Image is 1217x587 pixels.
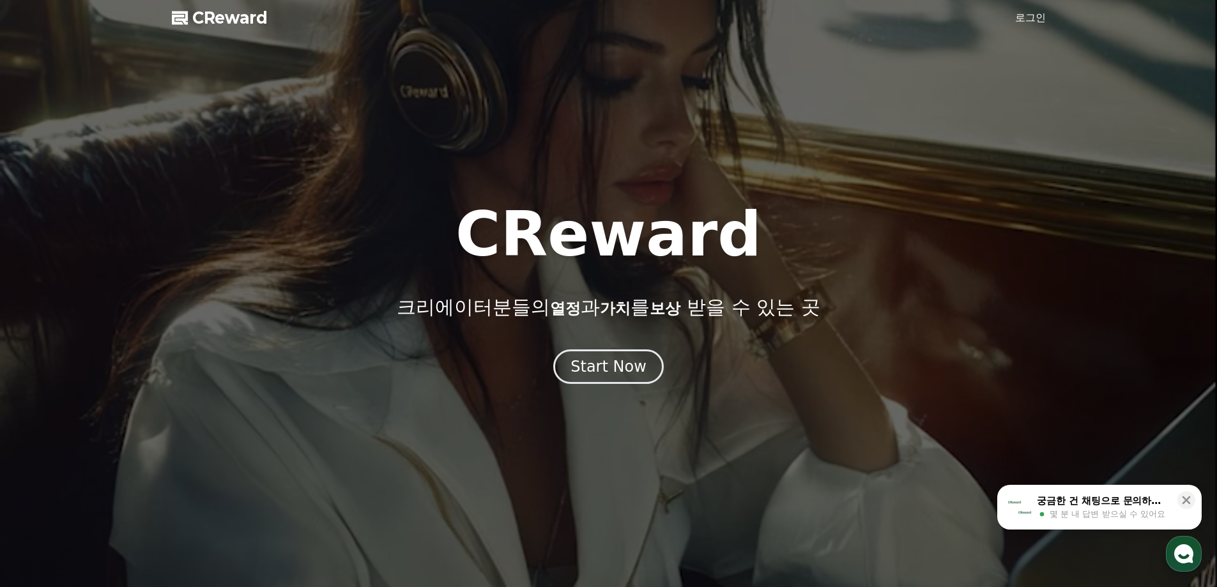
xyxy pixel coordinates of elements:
[650,300,680,317] span: 보상
[570,356,647,377] div: Start Now
[600,300,631,317] span: 가치
[553,349,664,384] button: Start Now
[192,8,268,28] span: CReward
[1015,10,1046,26] a: 로그인
[550,300,581,317] span: 열정
[553,362,664,374] a: Start Now
[397,296,820,319] p: 크리에이터분들의 과 를 받을 수 있는 곳
[455,204,762,265] h1: CReward
[172,8,268,28] a: CReward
